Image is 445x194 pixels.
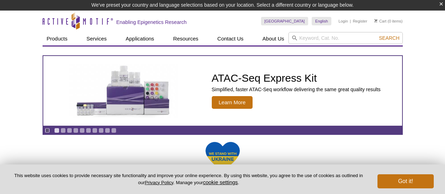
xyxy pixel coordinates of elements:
[212,96,253,109] span: Learn More
[288,32,403,44] input: Keyword, Cat. No.
[111,128,116,133] a: Go to slide 10
[73,128,78,133] a: Go to slide 4
[43,56,402,126] a: ATAC-Seq Express Kit ATAC-Seq Express Kit Simplified, faster ATAC-Seq workflow delivering the sam...
[350,17,351,25] li: |
[213,32,248,45] a: Contact Us
[205,141,240,173] img: We Stand With Ukraine
[105,128,110,133] a: Go to slide 9
[379,35,399,41] span: Search
[43,56,402,126] article: ATAC-Seq Express Kit
[203,179,238,185] button: cookie settings
[145,180,173,185] a: Privacy Policy
[116,19,187,25] h2: Enabling Epigenetics Research
[261,17,309,25] a: [GEOGRAPHIC_DATA]
[43,32,72,45] a: Products
[353,19,367,24] a: Register
[92,128,97,133] a: Go to slide 7
[377,35,401,41] button: Search
[86,128,91,133] a: Go to slide 6
[374,19,387,24] a: Cart
[121,32,158,45] a: Applications
[374,17,403,25] li: (0 items)
[374,19,377,23] img: Your Cart
[80,128,85,133] a: Go to slide 5
[66,64,182,118] img: ATAC-Seq Express Kit
[54,128,59,133] a: Go to slide 1
[169,32,203,45] a: Resources
[212,86,381,93] p: Simplified, faster ATAC-Seq workflow delivering the same great quality results
[258,32,288,45] a: About Us
[377,174,434,188] button: Got it!
[98,128,104,133] a: Go to slide 8
[11,173,366,186] p: This website uses cookies to provide necessary site functionality and improve your online experie...
[61,128,66,133] a: Go to slide 2
[312,17,331,25] a: English
[45,128,50,133] a: Toggle autoplay
[212,73,381,83] h2: ATAC-Seq Express Kit
[338,19,348,24] a: Login
[67,128,72,133] a: Go to slide 3
[82,32,111,45] a: Services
